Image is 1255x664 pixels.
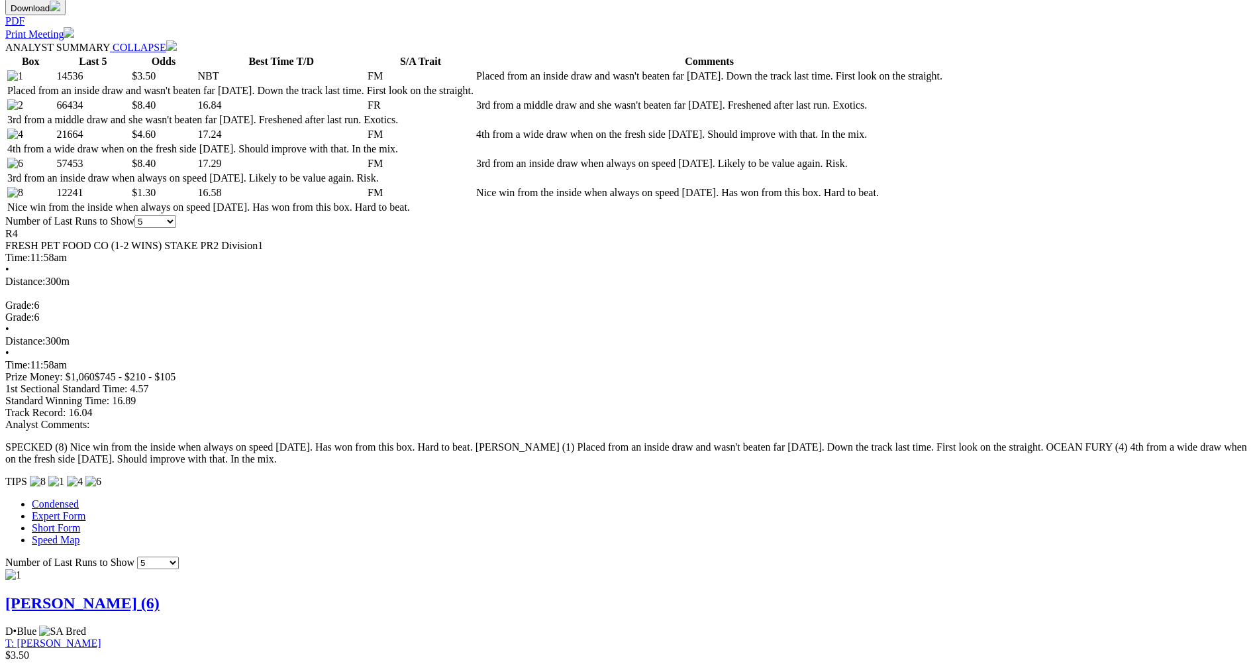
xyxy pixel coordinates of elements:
[5,335,1250,347] div: 300m
[50,1,60,11] img: download.svg
[113,42,166,53] span: COLLAPSE
[5,40,1250,54] div: ANALYST SUMMARY
[5,407,66,418] span: Track Record:
[5,626,36,637] span: D Blue
[476,157,943,170] td: 3rd from an inside draw when always on speed [DATE]. Likely to be value again. Risk.
[32,534,79,545] a: Speed Map
[56,55,130,68] th: Last 5
[56,186,130,199] td: 12241
[5,441,1250,465] p: SPECKED (8) Nice win from the inside when always on speed [DATE]. Has won from this box. Hard to ...
[166,40,177,51] img: chevron-down-white.svg
[5,476,27,487] span: TIPS
[68,407,92,418] span: 16.04
[7,187,23,199] img: 8
[197,70,366,83] td: NBT
[367,55,474,68] th: S/A Trait
[5,15,25,27] a: PDF
[132,187,156,198] span: $1.30
[48,476,64,488] img: 1
[5,371,1250,383] div: Prize Money: $1,060
[5,300,34,311] span: Grade:
[5,228,18,239] span: R4
[5,276,1250,288] div: 300m
[476,70,943,83] td: Placed from an inside draw and wasn't beaten far [DATE]. Down the track last time. First look on ...
[197,157,366,170] td: 17.29
[39,626,86,637] img: SA Bred
[367,99,474,112] td: FR
[67,476,83,488] img: 4
[5,323,9,335] span: •
[5,359,1250,371] div: 11:58am
[132,158,156,169] span: $8.40
[5,383,127,394] span: 1st Sectional Standard Time:
[5,300,1250,311] div: 6
[95,371,176,382] span: $745 - $210 - $105
[5,419,90,430] span: Analyst Comments:
[13,626,17,637] span: •
[5,335,45,347] span: Distance:
[131,55,195,68] th: Odds
[56,157,130,170] td: 57453
[7,158,23,170] img: 6
[85,476,101,488] img: 6
[197,55,366,68] th: Best Time T/D
[476,128,943,141] td: 4th from a wide draw when on the fresh side [DATE]. Should improve with that. In the mix.
[5,557,134,568] span: Number of Last Runs to Show
[5,637,101,649] a: T: [PERSON_NAME]
[7,172,474,185] td: 3rd from an inside draw when always on speed [DATE]. Likely to be value again. Risk.
[367,157,474,170] td: FM
[110,42,177,53] a: COLLAPSE
[5,252,30,263] span: Time:
[5,569,21,581] img: 1
[197,186,366,199] td: 16.58
[7,70,23,82] img: 1
[32,522,80,533] a: Short Form
[5,395,109,406] span: Standard Winning Time:
[7,201,474,214] td: Nice win from the inside when always on speed [DATE]. Has won from this box. Hard to beat.
[5,594,160,612] a: [PERSON_NAME] (6)
[132,129,156,140] span: $4.60
[5,252,1250,264] div: 11:58am
[30,476,46,488] img: 8
[5,347,9,359] span: •
[130,383,148,394] span: 4.57
[5,311,1250,323] div: 6
[56,70,130,83] td: 14536
[197,99,366,112] td: 16.84
[5,276,45,287] span: Distance:
[7,84,474,97] td: Placed from an inside draw and wasn't beaten far [DATE]. Down the track last time. First look on ...
[7,113,474,127] td: 3rd from a middle draw and she wasn't beaten far [DATE]. Freshened after last run. Exotics.
[476,99,943,112] td: 3rd from a middle draw and she wasn't beaten far [DATE]. Freshened after last run. Exotics.
[32,498,79,510] a: Condensed
[32,510,85,522] a: Expert Form
[132,70,156,82] span: $3.50
[197,128,366,141] td: 17.24
[5,649,29,661] span: $3.50
[7,55,54,68] th: Box
[5,28,74,40] a: Print Meeting
[476,186,943,199] td: Nice win from the inside when always on speed [DATE]. Has won from this box. Hard to beat.
[56,128,130,141] td: 21664
[367,186,474,199] td: FM
[7,129,23,140] img: 4
[132,99,156,111] span: $8.40
[5,264,9,275] span: •
[5,311,34,323] span: Grade:
[5,359,30,370] span: Time:
[5,215,1250,228] div: Number of Last Runs to Show
[56,99,130,112] td: 66434
[5,15,1250,27] div: Download
[112,395,136,406] span: 16.89
[64,27,74,38] img: printer.svg
[7,99,23,111] img: 2
[7,142,474,156] td: 4th from a wide draw when on the fresh side [DATE]. Should improve with that. In the mix.
[367,128,474,141] td: FM
[5,240,1250,252] div: FRESH PET FOOD CO (1-2 WINS) STAKE PR2 Division1
[476,55,943,68] th: Comments
[367,70,474,83] td: FM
